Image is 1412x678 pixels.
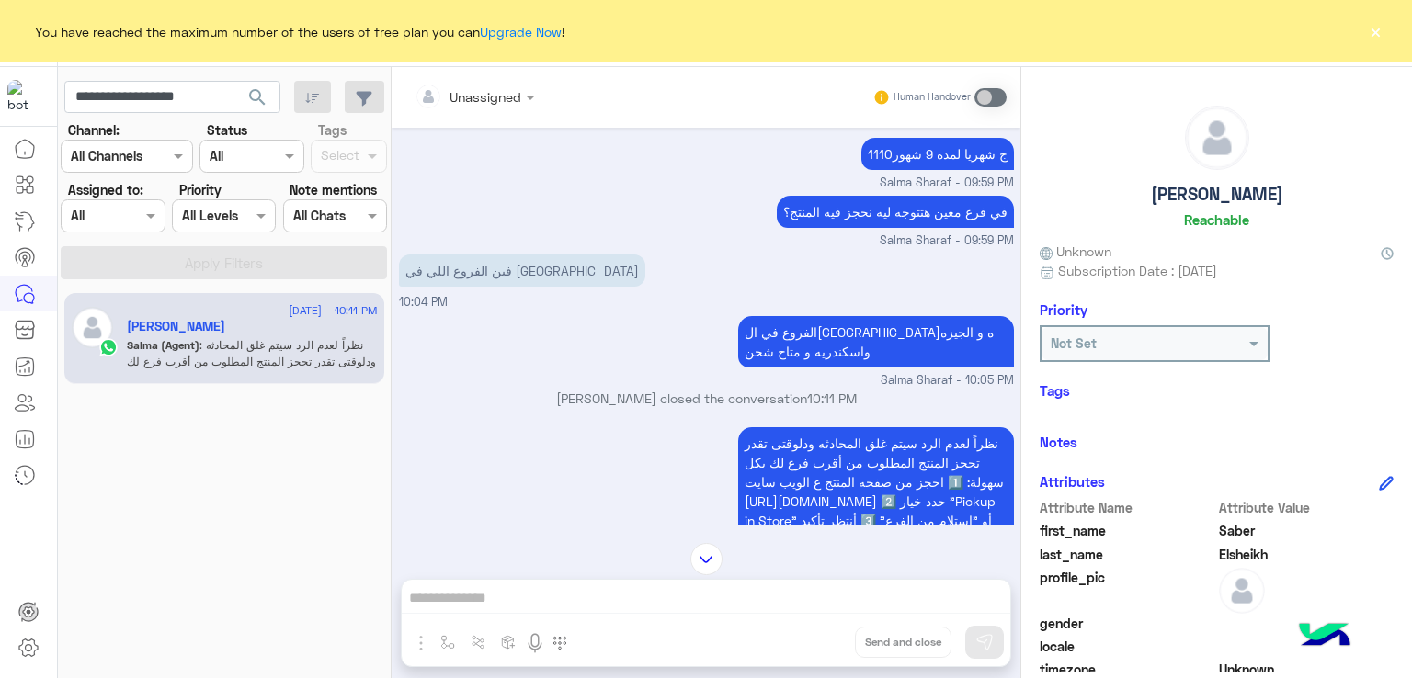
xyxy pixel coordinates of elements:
label: Priority [179,180,222,199]
p: [PERSON_NAME] closed the conversation [399,389,1014,408]
label: Assigned to: [68,180,143,199]
span: Attribute Value [1219,498,1395,517]
span: نظراً لعدم الرد سيتم غلق المحادثه ودلوقتى تقدر تحجز المنتج المطلوب من أقرب فرع لك بكل سهولة: 1️⃣ ... [745,435,1008,605]
p: 10/9/2025, 10:11 PM [738,427,1014,614]
small: Human Handover [894,90,971,105]
img: defaultAdmin.png [1186,107,1248,169]
button: Apply Filters [61,246,387,279]
span: 09:58 PM [399,117,449,130]
span: first_name [1040,521,1215,540]
img: scroll [690,543,723,575]
button: Send and close [855,627,951,658]
p: 10/9/2025, 9:59 PM [861,138,1014,170]
span: profile_pic [1040,568,1215,610]
span: You have reached the maximum number of the users of free plan you can ! [35,22,564,41]
h6: Priority [1040,301,1087,318]
h6: Tags [1040,382,1394,399]
button: search [235,81,280,120]
span: search [246,86,268,108]
span: 10:04 PM [399,295,448,309]
button: × [1366,22,1384,40]
h6: Notes [1040,434,1077,450]
img: WhatsApp [99,338,118,356]
span: 10:11 PM [807,390,857,406]
span: last_name [1040,545,1215,564]
span: gender [1040,614,1215,633]
span: Salma Sharaf - 10:05 PM [881,372,1014,390]
span: نظراً لعدم الرد سيتم غلق المحادثه ودلوقتى تقدر تحجز المنتج المطلوب من أقرب فرع لك بكل سهولة: 1️⃣ ... [127,338,376,484]
span: Unknown [1040,242,1111,261]
p: 10/9/2025, 10:04 PM [399,254,645,287]
span: Attribute Name [1040,498,1215,517]
label: Status [207,120,247,140]
img: 1403182699927242 [7,80,40,113]
span: [DATE] - 10:11 PM [289,302,377,319]
span: locale [1040,637,1215,656]
h5: [PERSON_NAME] [1151,184,1283,205]
span: Saber [1219,521,1395,540]
p: 10/9/2025, 10:05 PM [738,316,1014,367]
span: null [1219,637,1395,656]
span: null [1219,614,1395,633]
span: Salma Sharaf - 09:59 PM [880,232,1014,250]
span: Elsheikh [1219,545,1395,564]
img: defaultAdmin.png [1219,568,1265,614]
img: hulul-logo.png [1292,605,1357,669]
h5: Saber Elsheikh [127,319,225,334]
h6: Attributes [1040,473,1105,490]
span: Salma Sharaf - 09:59 PM [880,175,1014,192]
h6: Reachable [1184,211,1249,228]
span: Subscription Date : [DATE] [1058,261,1217,280]
a: Upgrade Now [480,24,562,40]
label: Note mentions [290,180,377,199]
span: Salma (Agent) [127,338,199,352]
img: defaultAdmin.png [72,307,113,348]
p: 10/9/2025, 9:59 PM [777,196,1014,228]
label: Channel: [68,120,120,140]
